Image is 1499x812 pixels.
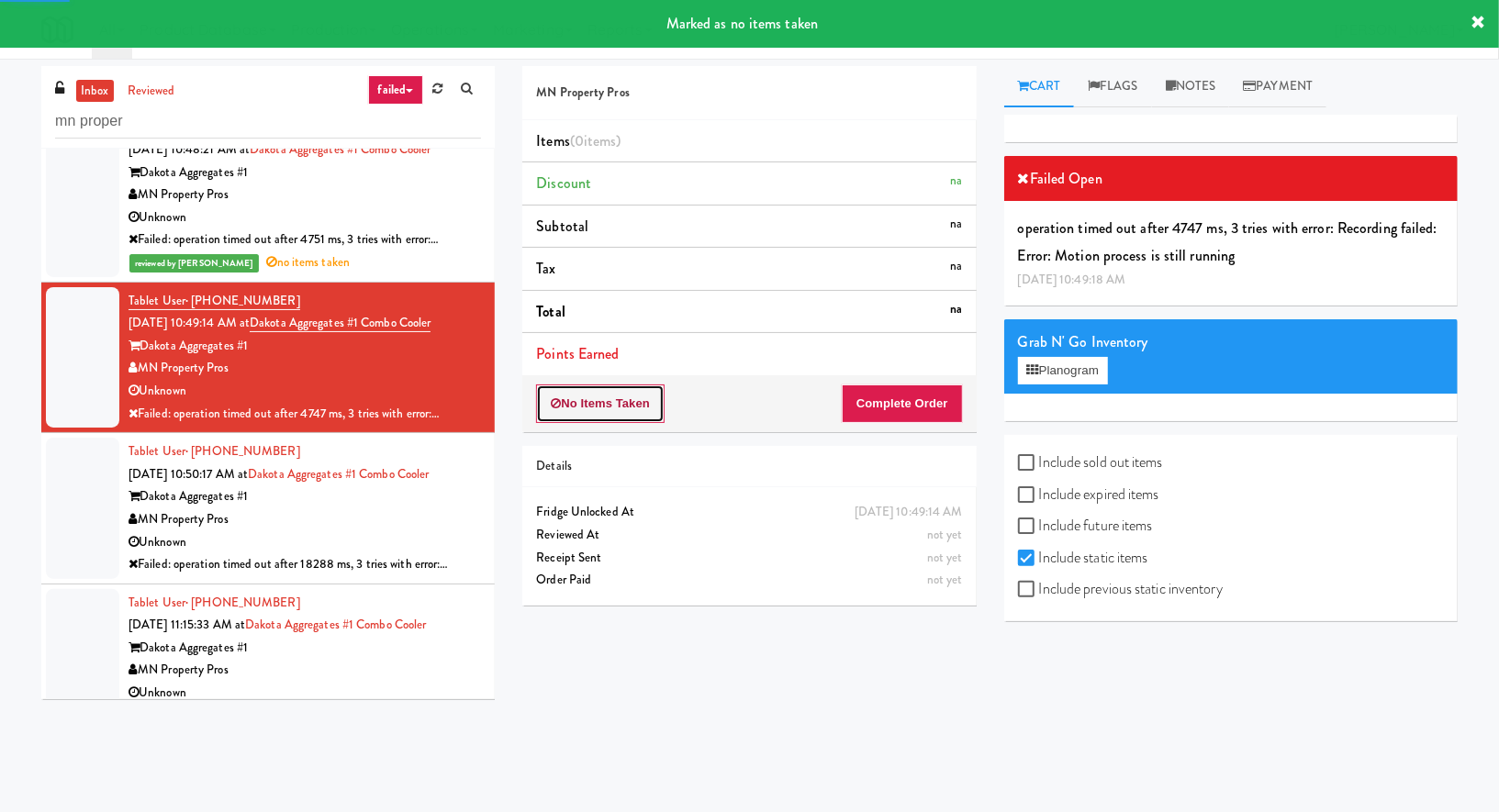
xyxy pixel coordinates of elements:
[536,501,962,524] div: Fridge Unlocked At
[129,637,481,660] div: Dakota Aggregates #1
[1004,201,1458,306] div: operation timed out after 4747 ms, 3 tries with error: Recording failed: Error: Motion process is...
[129,659,481,682] div: MN Property Pros
[129,682,481,705] div: Unknown
[129,206,481,229] div: Unknown
[1018,357,1108,384] button: Planogram
[536,301,565,322] span: Total
[950,255,962,278] div: na
[129,465,248,483] span: [DATE] 10:50:17 AM at
[536,547,962,570] div: Receipt Sent
[245,616,426,633] a: Dakota Aggregates #1 Combo Cooler
[129,335,481,358] div: Dakota Aggregates #1
[248,465,429,483] a: Dakota Aggregates #1 Combo Cooler
[1152,66,1230,107] a: Notes
[129,531,481,554] div: Unknown
[250,140,431,158] a: Dakota Aggregates #1 Combo Cooler
[570,130,621,151] span: (0 )
[1018,519,1039,534] input: Include future items
[129,508,481,531] div: MN Property Pros
[185,442,300,460] span: · [PHONE_NUMBER]
[41,433,495,584] li: Tablet User· [PHONE_NUMBER][DATE] 10:50:17 AM atDakota Aggregates #1 Combo CoolerDakota Aggregate...
[1018,488,1039,503] input: Include expired items
[55,105,481,139] input: Search vision orders
[129,594,300,611] a: Tablet User· [PHONE_NUMBER]
[129,184,481,206] div: MN Property Pros
[1018,328,1444,356] div: Grab N' Go Inventory
[41,584,495,736] li: Tablet User· [PHONE_NUMBER][DATE] 11:15:33 AM atDakota Aggregates #1 Combo CoolerDakota Aggregate...
[185,594,300,611] span: · [PHONE_NUMBER]
[536,258,555,279] span: Tax
[950,170,962,193] div: na
[927,526,963,543] span: not yet
[1018,544,1148,572] label: Include static items
[536,524,962,547] div: Reviewed At
[1004,66,1075,107] a: Cart
[536,384,665,423] button: No Items Taken
[1229,66,1326,107] a: Payment
[129,380,481,403] div: Unknown
[950,298,962,321] div: na
[536,569,962,592] div: Order Paid
[842,384,963,423] button: Complete Order
[1018,575,1223,603] label: Include previous static inventory
[584,130,617,151] ng-pluralize: items
[1004,156,1458,202] div: Failed Open
[129,553,481,576] div: Failed: operation timed out after 18288 ms, 3 tries with error: Recording failed: StopError: All ...
[1074,66,1152,107] a: Flags
[129,485,481,508] div: Dakota Aggregates #1
[129,403,481,426] div: Failed: operation timed out after 4747 ms, 3 tries with error: Recording failed: Error: Motion pr...
[1018,583,1039,597] input: Include previous static inventory
[129,442,300,460] a: Tablet User· [PHONE_NUMBER]
[1018,456,1039,471] input: Include sold out items
[250,314,431,332] a: Dakota Aggregates #1 Combo Cooler
[123,80,180,103] a: reviewed
[1018,512,1153,539] label: Include future items
[129,292,300,310] a: Tablet User· [PHONE_NUMBER]
[267,253,351,271] span: no items taken
[129,161,481,184] div: Dakota Aggregates #1
[536,343,619,364] span: Points Earned
[129,616,245,633] span: [DATE] 11:15:33 AM at
[927,571,963,588] span: not yet
[536,455,962,478] div: Details
[536,216,588,237] span: Subtotal
[41,283,495,434] li: Tablet User· [PHONE_NUMBER][DATE] 10:49:14 AM atDakota Aggregates #1 Combo CoolerDakota Aggregate...
[536,172,591,194] span: Discount
[1018,551,1039,566] input: Include static items
[129,357,481,380] div: MN Property Pros
[1018,449,1163,476] label: Include sold out items
[950,213,962,236] div: na
[76,80,114,103] a: inbox
[927,549,963,566] span: not yet
[185,292,300,309] span: · [PHONE_NUMBER]
[368,75,424,105] a: failed
[1018,269,1444,292] div: [DATE] 10:49:18 AM
[1018,481,1159,508] label: Include expired items
[129,228,481,251] div: Failed: operation timed out after 4751 ms, 3 tries with error: Recording failed: Error: Motion pr...
[129,140,250,158] span: [DATE] 10:48:21 AM at
[666,13,818,34] span: Marked as no items taken
[536,130,621,151] span: Items
[536,86,962,100] h5: MN Property Pros
[855,501,963,524] div: [DATE] 10:49:14 AM
[129,314,250,331] span: [DATE] 10:49:14 AM at
[41,108,495,282] li: Tablet User· [PHONE_NUMBER][DATE] 10:48:21 AM atDakota Aggregates #1 Combo CoolerDakota Aggregate...
[129,254,259,273] span: reviewed by [PERSON_NAME]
